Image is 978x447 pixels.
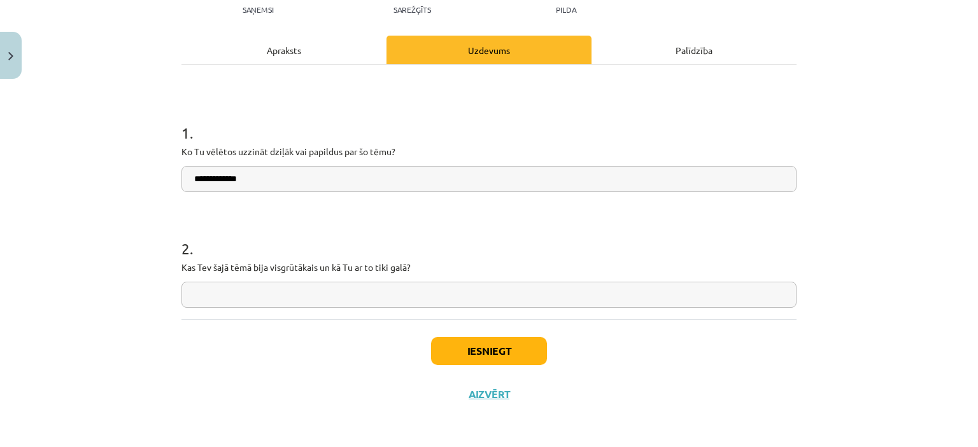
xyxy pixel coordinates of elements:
h1: 2 . [181,217,797,257]
p: pilda [556,5,576,14]
p: Sarežģīts [393,5,431,14]
div: Uzdevums [386,36,592,64]
div: Palīdzība [592,36,797,64]
h1: 1 . [181,102,797,141]
div: Apraksts [181,36,386,64]
p: Saņemsi [237,5,279,14]
img: icon-close-lesson-0947bae3869378f0d4975bcd49f059093ad1ed9edebbc8119c70593378902aed.svg [8,52,13,60]
p: Ko Tu vēlētos uzzināt dziļāk vai papildus par šo tēmu? [181,145,797,158]
button: Aizvērt [465,388,513,401]
button: Iesniegt [431,337,547,365]
p: Kas Tev šajā tēmā bija visgrūtākais un kā Tu ar to tiki galā? [181,261,797,274]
